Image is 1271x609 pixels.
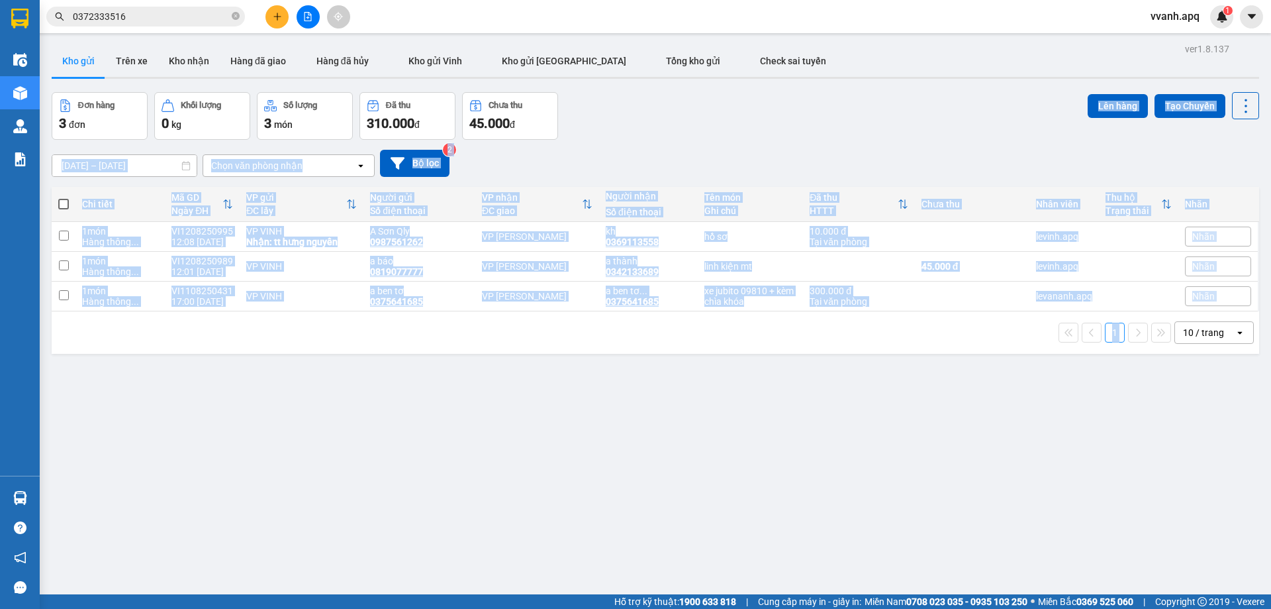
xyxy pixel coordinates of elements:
[370,286,469,296] div: a ben tơ
[1246,11,1258,23] span: caret-down
[13,491,27,505] img: warehouse-icon
[220,45,297,77] button: Hàng đã giao
[475,187,599,222] th: Toggle SortBy
[181,101,221,110] div: Khối lượng
[171,296,233,307] div: 17:00 [DATE]
[803,187,915,222] th: Toggle SortBy
[865,594,1027,609] span: Miền Nam
[171,256,233,266] div: VI1208250989
[14,581,26,594] span: message
[482,192,582,203] div: VP nhận
[59,115,66,131] span: 3
[359,92,455,140] button: Đã thu310.000đ
[469,115,510,131] span: 45.000
[370,266,423,277] div: 0819077777
[1240,5,1263,28] button: caret-down
[240,187,363,222] th: Toggle SortBy
[906,596,1027,607] strong: 0708 023 035 - 0935 103 250
[82,237,158,247] div: Hàng thông thường
[158,45,220,77] button: Kho nhận
[52,92,148,140] button: Đơn hàng3đơn
[1235,327,1245,338] svg: open
[606,191,691,201] div: Người nhận
[370,205,469,216] div: Số điện thoại
[380,150,449,177] button: Bộ lọc
[1198,597,1207,606] span: copyright
[510,119,515,130] span: đ
[408,56,462,66] span: Kho gửi Vinh
[55,12,64,21] span: search
[264,115,271,131] span: 3
[232,11,240,23] span: close-circle
[246,192,346,203] div: VP gửi
[131,266,139,277] span: ...
[679,596,736,607] strong: 1900 633 818
[1036,231,1092,242] div: levinh.apq
[11,9,28,28] img: logo-vxr
[704,231,796,242] div: hồ sơ
[1192,261,1215,272] span: Nhãn
[386,101,410,110] div: Đã thu
[13,119,27,133] img: warehouse-icon
[1106,192,1161,203] div: Thu hộ
[1192,291,1215,302] span: Nhãn
[1076,596,1133,607] strong: 0369 525 060
[327,5,350,28] button: aim
[810,237,908,247] div: Tại văn phòng
[162,115,169,131] span: 0
[13,53,27,67] img: warehouse-icon
[52,45,105,77] button: Kho gửi
[355,160,366,171] svg: open
[131,237,139,247] span: ...
[370,256,469,266] div: a báo
[257,92,353,140] button: Số lượng3món
[171,226,233,237] div: VI1208250995
[171,192,222,203] div: Mã GD
[1036,199,1092,209] div: Nhân viên
[1192,231,1215,242] span: Nhãn
[1106,205,1161,216] div: Trạng thái
[1185,199,1251,209] div: Nhãn
[370,296,423,307] div: 0375641685
[1154,94,1225,118] button: Tạo Chuyến
[69,119,85,130] span: đơn
[367,115,414,131] span: 310.000
[211,159,303,172] div: Chọn văn phòng nhận
[921,199,1023,209] div: Chưa thu
[482,231,592,242] div: VP [PERSON_NAME]
[52,155,197,176] input: Select a date range.
[1225,6,1230,15] span: 1
[1031,599,1035,604] span: ⚪️
[246,237,357,247] div: Nhận: tt hưng nguyên
[171,119,181,130] span: kg
[370,237,423,247] div: 0987561262
[666,56,720,66] span: Tổng kho gửi
[746,594,748,609] span: |
[606,266,659,277] div: 0342133689
[606,286,691,296] div: a ben tơ 0982598204
[1036,261,1092,272] div: levinh.apq
[704,205,796,216] div: Ghi chú
[171,266,233,277] div: 12:01 [DATE]
[370,192,469,203] div: Người gửi
[502,56,626,66] span: Kho gửi [GEOGRAPHIC_DATA]
[297,5,320,28] button: file-add
[760,56,826,66] span: Check sai tuyến
[606,207,691,217] div: Số điện thoại
[105,45,158,77] button: Trên xe
[273,12,282,21] span: plus
[414,119,420,130] span: đ
[246,205,346,216] div: ĐC lấy
[606,296,659,307] div: 0375641685
[1223,6,1233,15] sup: 1
[265,5,289,28] button: plus
[482,205,582,216] div: ĐC giao
[482,261,592,272] div: VP [PERSON_NAME]
[303,12,312,21] span: file-add
[443,143,456,156] sup: 2
[482,291,592,302] div: VP [PERSON_NAME]
[1105,323,1125,343] button: 1
[154,92,250,140] button: Khối lượng0kg
[14,551,26,564] span: notification
[82,226,158,237] div: 1 món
